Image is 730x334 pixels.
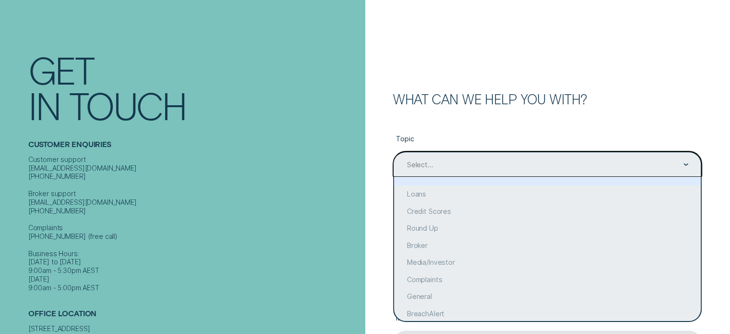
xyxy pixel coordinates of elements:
div: Touch [69,87,186,123]
div: Credit Scores [394,203,701,220]
div: In [28,87,60,123]
div: Get [28,51,94,87]
h1: Get In Touch [28,51,361,123]
h2: What can we help you with? [393,93,702,105]
h2: Customer Enquiries [28,140,361,155]
div: Select... [407,161,433,169]
h2: Office Location [28,309,361,324]
div: BreachAlert [394,305,701,322]
div: Round Up [394,220,701,237]
div: Loans [394,186,701,203]
label: Topic [393,128,702,151]
div: Media/Investor [394,254,701,271]
div: [STREET_ADDRESS] [28,324,361,333]
label: Message [393,307,702,330]
div: General [394,288,701,305]
div: Customer support [EMAIL_ADDRESS][DOMAIN_NAME] [PHONE_NUMBER] Broker support [EMAIL_ADDRESS][DOMAI... [28,155,361,292]
div: Broker [394,237,701,254]
div: Complaints [394,271,701,288]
